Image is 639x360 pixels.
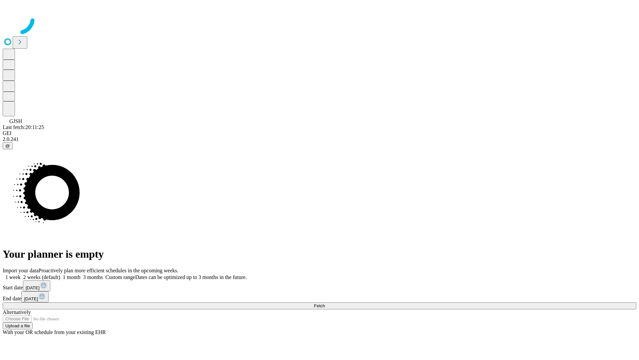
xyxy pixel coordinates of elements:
[21,291,49,302] button: [DATE]
[83,274,103,280] span: 3 months
[3,309,31,315] span: Alternatively
[63,274,81,280] span: 1 month
[39,268,178,273] span: Proactively plan more efficient schedules in the upcoming weeks.
[3,302,636,309] button: Fetch
[5,274,21,280] span: 1 week
[3,291,636,302] div: End date
[3,136,636,142] div: 2.0.241
[3,329,106,335] span: With your OR schedule from your existing EHR
[24,296,38,301] span: [DATE]
[3,280,636,291] div: Start date
[3,124,44,130] span: Last fetch: 20:11:25
[3,130,636,136] div: GEI
[26,285,40,290] span: [DATE]
[3,268,39,273] span: Import your data
[23,274,60,280] span: 2 weeks (default)
[23,280,50,291] button: [DATE]
[3,322,33,329] button: Upload a file
[135,274,247,280] span: Dates can be optimized up to 3 months in the future.
[314,303,325,308] span: Fetch
[3,142,13,149] button: @
[9,118,22,124] span: GJSH
[5,143,10,148] span: @
[106,274,135,280] span: Custom range
[3,248,636,260] h1: Your planner is empty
